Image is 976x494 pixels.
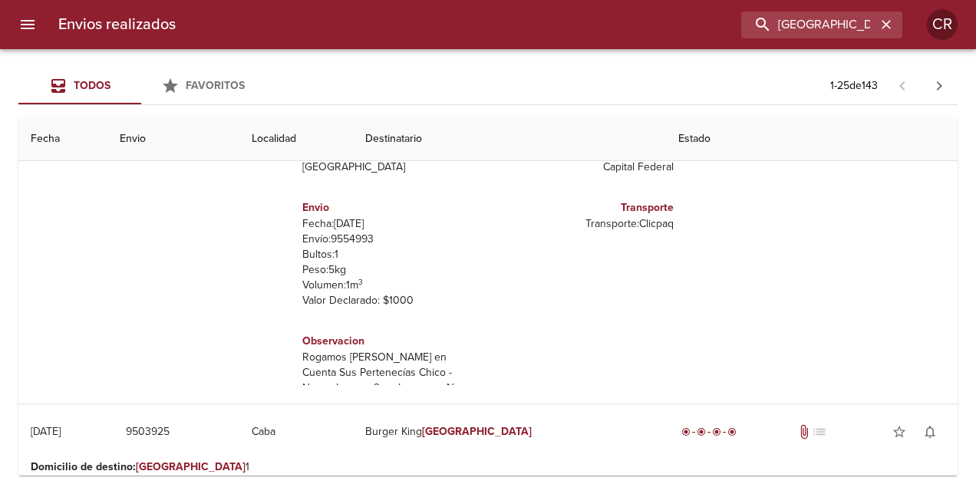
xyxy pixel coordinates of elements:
span: Pagina anterior [884,77,921,93]
p: [GEOGRAPHIC_DATA] [302,160,482,175]
span: notifications_none [922,424,938,440]
button: menu [9,6,46,43]
th: Estado [666,117,958,161]
input: buscar [741,12,876,38]
em: [GEOGRAPHIC_DATA] [422,425,532,438]
p: Capital Federal [494,160,674,175]
p: Envío: 9554993 [302,232,482,247]
span: radio_button_checked [681,427,691,436]
em: [GEOGRAPHIC_DATA] [136,460,246,473]
button: Agregar a favoritos [884,417,915,447]
th: Localidad [239,117,353,161]
p: Bultos: 1 [302,247,482,262]
b: Domicilio de destino : [31,460,136,473]
th: Destinatario [353,117,666,161]
span: Todos [74,79,110,92]
p: Valor Declarado: $ 1000 [302,293,482,308]
td: Burger King [353,404,666,459]
div: Tabs Envios [18,68,264,104]
p: Fecha: [DATE] [302,216,482,232]
span: radio_button_checked [727,427,737,436]
span: No tiene pedido asociado [812,424,827,440]
p: Transporte: Clicpaq [494,216,674,232]
span: Tiene documentos adjuntos [796,424,812,440]
p: 1 [31,459,945,475]
h6: Transporte [494,199,674,216]
button: Activar notificaciones [915,417,945,447]
h6: Envios realizados [58,12,176,37]
p: Peso: 5 kg [302,262,482,278]
span: radio_button_checked [712,427,721,436]
th: Envio [107,117,239,161]
div: CR [927,9,958,40]
sup: 3 [358,277,363,287]
td: Caba [239,404,353,459]
th: Fecha [18,117,107,161]
span: star_border [892,424,907,440]
span: Pagina siguiente [921,68,958,104]
button: 9503925 [120,418,176,446]
span: Favoritos [186,79,245,92]
h6: Envio [302,199,482,216]
p: 1 - 25 de 143 [830,78,878,94]
div: Entregado [678,424,740,440]
p: Rogamos [PERSON_NAME] en Cuenta Sus Pertenecías Chico - Nueva Imagen 2 no Ingresar - Nueva Imagen... [302,350,482,488]
span: radio_button_checked [697,427,706,436]
span: 9503925 [126,423,170,442]
p: Volumen: 1 m [302,278,482,293]
div: [DATE] [31,425,61,438]
h6: Observacion [302,333,482,350]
